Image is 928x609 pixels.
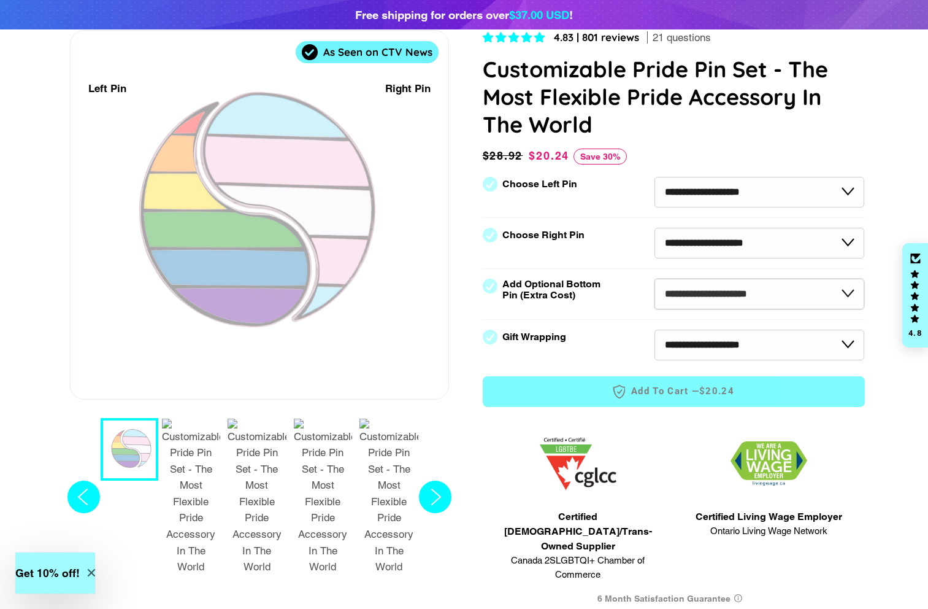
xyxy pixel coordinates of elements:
div: Right Pin [385,80,431,97]
span: $20.24 [529,149,569,162]
span: $20.24 [699,385,734,398]
div: Free shipping for orders over ! [355,6,573,23]
span: Add to Cart — [501,384,846,400]
button: 3 / 7 [224,418,290,581]
img: Customizable Pride Pin Set - The Most Flexible Pride Accessory In The World [228,419,286,575]
span: 21 questions [653,31,711,45]
span: Save 30% [573,149,627,165]
span: Ontario Living Wage Network [696,524,842,538]
label: Choose Right Pin [502,230,585,241]
span: $37.00 USD [509,8,569,21]
span: 4.83 stars [483,31,548,44]
span: 4.83 | 801 reviews [554,31,639,44]
img: 1705457225.png [540,438,616,490]
label: Gift Wrapping [502,332,566,343]
img: 1706832627.png [731,441,807,486]
div: Click to open Judge.me floating reviews tab [902,243,928,347]
h1: Customizable Pride Pin Set - The Most Flexible Pride Accessory In The World [483,55,865,138]
div: 1 / 7 [71,31,448,399]
button: 4 / 7 [290,418,356,581]
span: $28.92 [483,147,526,165]
span: Canada 2SLGBTQI+ Chamber of Commerce [489,554,668,581]
span: Certified Living Wage Employer [696,510,842,524]
button: 2 / 7 [158,418,224,581]
img: Customizable Pride Pin Set - The Most Flexible Pride Accessory In The World [359,419,418,575]
button: Add to Cart —$20.24 [483,376,865,407]
label: Choose Left Pin [502,179,577,190]
button: 1 / 7 [101,418,158,481]
button: 5 / 7 [356,418,422,581]
span: Certified [DEMOGRAPHIC_DATA]/Trans-Owned Supplier [489,510,668,554]
img: Customizable Pride Pin Set - The Most Flexible Pride Accessory In The World [162,419,221,575]
img: Customizable Pride Pin Set - The Most Flexible Pride Accessory In The World [294,419,353,575]
div: 4.8 [908,329,922,337]
label: Add Optional Bottom Pin (Extra Cost) [502,279,605,301]
button: Next slide [415,418,455,581]
button: Previous slide [64,418,104,581]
